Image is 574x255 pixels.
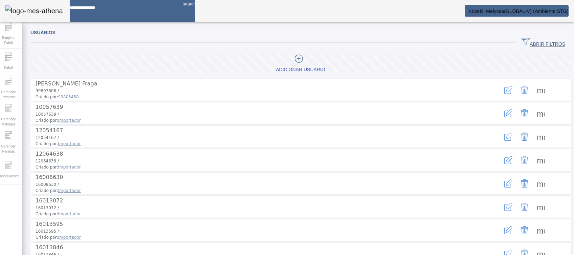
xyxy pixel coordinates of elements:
[36,117,480,123] span: Criado por:
[533,152,549,168] button: Mais
[516,82,533,98] button: Delete
[58,95,79,99] span: 99803458
[58,235,81,240] span: Importador
[36,135,59,140] span: 12054167 /
[58,141,81,146] span: Importador
[58,188,81,193] span: Importador
[36,182,59,187] span: 16008630 /
[522,38,565,48] span: ABRIR FILTROS
[2,63,15,72] span: Fabril
[58,212,81,216] span: Importador
[36,164,480,170] span: Criado por:
[36,151,63,157] span: 12064638
[30,54,571,74] button: Adicionar Usuário
[36,229,59,234] span: 16013595 /
[533,222,549,238] button: Mais
[36,94,480,100] span: Criado por:
[30,30,56,35] span: Usuários
[36,205,59,210] span: 16013072 /
[276,66,325,73] div: Adicionar Usuário
[516,105,533,121] button: Delete
[36,234,480,240] span: Criado por:
[516,175,533,192] button: Delete
[36,80,97,87] span: [PERSON_NAME] Fraga
[36,197,63,204] span: 16013072
[36,127,63,134] span: 12054167
[36,141,480,147] span: Criado por:
[36,188,480,194] span: Criado por:
[516,37,571,49] button: ABRIR FILTROS
[516,222,533,238] button: Delete
[36,112,59,117] span: 10057639 /
[36,104,63,110] span: 10057639
[533,175,549,192] button: Mais
[533,82,549,98] button: Mais
[36,211,480,217] span: Criado por:
[36,174,63,180] span: 16008630
[5,5,63,16] img: logo-mes-athena
[58,118,81,123] span: Importador
[516,129,533,145] button: Delete
[516,152,533,168] button: Delete
[468,8,569,14] span: Koseki, Melyssa(GLOBAL-V) (Ambiente STG)
[36,159,59,163] span: 12064638 /
[58,165,81,170] span: Importador
[36,244,63,251] span: 16013846
[516,199,533,215] button: Delete
[36,221,63,227] span: 16013595
[533,105,549,121] button: Mais
[533,129,549,145] button: Mais
[533,199,549,215] button: Mais
[36,89,59,93] span: 99807806 /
